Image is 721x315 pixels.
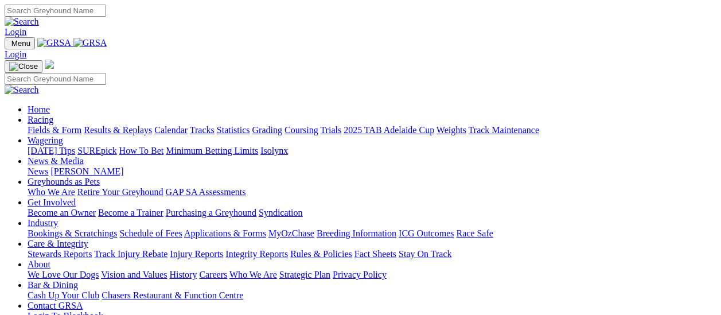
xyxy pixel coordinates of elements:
[28,208,716,218] div: Get Involved
[154,125,188,135] a: Calendar
[28,104,50,114] a: Home
[190,125,215,135] a: Tracks
[98,208,163,217] a: Become a Trainer
[28,301,83,310] a: Contact GRSA
[77,187,163,197] a: Retire Your Greyhound
[28,166,716,177] div: News & Media
[5,73,106,85] input: Search
[170,249,223,259] a: Injury Reports
[77,146,116,155] a: SUREpick
[290,249,352,259] a: Rules & Policies
[28,239,88,248] a: Care & Integrity
[28,290,716,301] div: Bar & Dining
[94,249,167,259] a: Track Injury Rebate
[37,38,71,48] img: GRSA
[28,290,99,300] a: Cash Up Your Club
[28,156,84,166] a: News & Media
[73,38,107,48] img: GRSA
[5,37,35,49] button: Toggle navigation
[279,270,330,279] a: Strategic Plan
[28,259,50,269] a: About
[229,270,277,279] a: Who We Are
[28,115,53,125] a: Racing
[259,208,302,217] a: Syndication
[252,125,282,135] a: Grading
[28,197,76,207] a: Get Involved
[284,125,318,135] a: Coursing
[317,228,396,238] a: Breeding Information
[320,125,341,135] a: Trials
[28,146,75,155] a: [DATE] Tips
[45,60,54,69] img: logo-grsa-white.png
[354,249,396,259] a: Fact Sheets
[101,270,167,279] a: Vision and Values
[169,270,197,279] a: History
[28,125,716,135] div: Racing
[5,5,106,17] input: Search
[28,249,716,259] div: Care & Integrity
[399,228,454,238] a: ICG Outcomes
[28,125,81,135] a: Fields & Form
[28,146,716,156] div: Wagering
[268,228,314,238] a: MyOzChase
[28,218,58,228] a: Industry
[5,49,26,59] a: Login
[166,208,256,217] a: Purchasing a Greyhound
[199,270,227,279] a: Careers
[28,249,92,259] a: Stewards Reports
[5,27,26,37] a: Login
[217,125,250,135] a: Statistics
[456,228,493,238] a: Race Safe
[28,228,117,238] a: Bookings & Scratchings
[344,125,434,135] a: 2025 TAB Adelaide Cup
[28,177,100,186] a: Greyhounds as Pets
[28,270,99,279] a: We Love Our Dogs
[28,135,63,145] a: Wagering
[28,166,48,176] a: News
[28,280,78,290] a: Bar & Dining
[166,187,246,197] a: GAP SA Assessments
[5,60,42,73] button: Toggle navigation
[437,125,466,135] a: Weights
[9,62,38,71] img: Close
[184,228,266,238] a: Applications & Forms
[260,146,288,155] a: Isolynx
[28,270,716,280] div: About
[166,146,258,155] a: Minimum Betting Limits
[119,146,164,155] a: How To Bet
[399,249,451,259] a: Stay On Track
[28,187,716,197] div: Greyhounds as Pets
[28,228,716,239] div: Industry
[5,85,39,95] img: Search
[469,125,539,135] a: Track Maintenance
[11,39,30,48] span: Menu
[333,270,387,279] a: Privacy Policy
[84,125,152,135] a: Results & Replays
[119,228,182,238] a: Schedule of Fees
[28,187,75,197] a: Who We Are
[5,17,39,27] img: Search
[225,249,288,259] a: Integrity Reports
[102,290,243,300] a: Chasers Restaurant & Function Centre
[28,208,96,217] a: Become an Owner
[50,166,123,176] a: [PERSON_NAME]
